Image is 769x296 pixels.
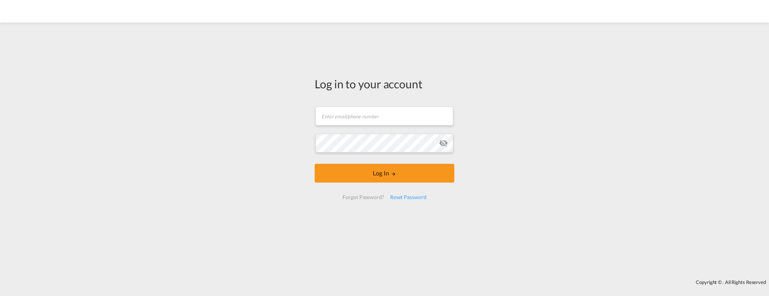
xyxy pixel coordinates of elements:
div: Log in to your account [315,76,454,92]
input: Enter email/phone number [315,107,453,125]
div: Forgot Password? [339,190,387,204]
div: Reset Password [387,190,430,204]
button: LOGIN [315,164,454,183]
md-icon: icon-eye-off [439,139,448,148]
